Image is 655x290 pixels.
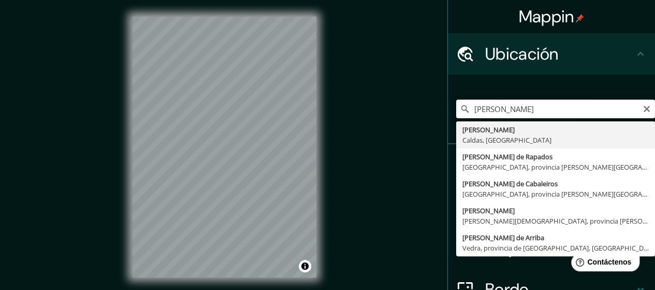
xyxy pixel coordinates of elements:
button: Claro [643,103,651,113]
font: [PERSON_NAME] [462,206,515,215]
font: [PERSON_NAME] de Arriba [462,233,544,242]
input: Elige tu ciudad o zona [456,100,655,118]
div: Ubicación [448,33,655,75]
div: Disposición [448,227,655,269]
button: Activar o desactivar atribución [299,260,311,272]
canvas: Mapa [132,17,316,278]
font: [PERSON_NAME] de Cabaleiros [462,179,558,188]
font: [PERSON_NAME] de Rapados [462,152,552,161]
font: Ubicación [485,43,559,65]
img: pin-icon.png [576,14,584,22]
iframe: Lanzador de widgets de ayuda [563,250,644,279]
font: [PERSON_NAME] [462,125,515,134]
div: Estilo [448,186,655,227]
font: Mappin [519,6,574,27]
font: Caldas, [GEOGRAPHIC_DATA] [462,135,551,145]
div: Patas [448,144,655,186]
